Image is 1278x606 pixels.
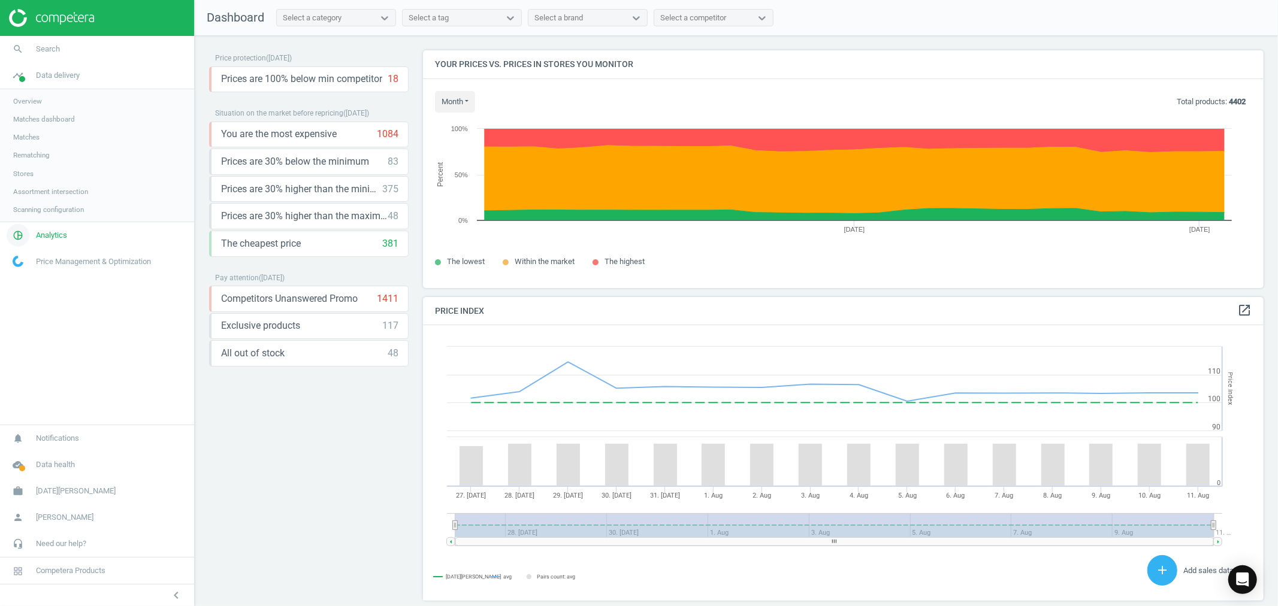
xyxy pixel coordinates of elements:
[534,13,583,23] div: Select a brand
[36,512,93,523] span: [PERSON_NAME]
[36,538,86,549] span: Need our help?
[7,427,29,450] i: notifications
[1187,492,1209,499] tspan: 11. Aug
[36,70,80,81] span: Data delivery
[377,128,398,141] div: 1084
[650,492,680,499] tspan: 31. [DATE]
[801,492,820,499] tspan: 3. Aug
[447,257,485,266] span: The lowest
[388,210,398,223] div: 48
[423,297,1264,325] h4: Price Index
[423,50,1264,78] h4: Your prices vs. prices in stores you monitor
[161,587,191,603] button: chevron_left
[7,38,29,60] i: search
[1138,492,1161,499] tspan: 10. Aug
[36,230,67,241] span: Analytics
[207,10,264,25] span: Dashboard
[221,237,301,250] span: The cheapest price
[409,13,449,23] div: Select a tag
[13,187,88,196] span: Assortment intersection
[1147,555,1177,586] button: add
[13,256,23,267] img: wGWNvw8QSZomAAAAABJRU5ErkJggg==
[844,226,865,233] tspan: [DATE]
[602,492,632,499] tspan: 30. [DATE]
[753,492,771,499] tspan: 2. Aug
[1229,97,1246,106] b: 4402
[1183,566,1234,575] span: Add sales data
[605,257,645,266] span: The highest
[1043,492,1062,499] tspan: 8. Aug
[266,54,292,62] span: ( [DATE] )
[382,183,398,196] div: 375
[515,257,575,266] span: Within the market
[221,128,337,141] span: You are the most expensive
[382,319,398,332] div: 117
[1228,565,1257,594] div: Open Intercom Messenger
[13,150,50,160] span: Rematching
[1237,303,1252,319] a: open_in_new
[36,433,79,444] span: Notifications
[13,132,40,142] span: Matches
[1092,492,1110,499] tspan: 9. Aug
[537,574,575,580] tspan: Pairs count: avg
[504,492,534,499] tspan: 28. [DATE]
[1189,226,1210,233] tspan: [DATE]
[1177,96,1246,107] p: Total products:
[215,54,266,62] span: Price protection
[13,205,84,214] span: Scanning configuration
[13,114,75,124] span: Matches dashboard
[169,588,183,602] i: chevron_left
[377,292,398,305] div: 1411
[850,492,868,499] tspan: 4. Aug
[436,162,445,187] tspan: Percent
[446,574,501,580] tspan: [DATE][PERSON_NAME]
[1237,303,1252,317] i: open_in_new
[553,492,583,499] tspan: 29. [DATE]
[435,91,475,113] button: month
[215,274,259,282] span: Pay attention
[9,9,94,27] img: ajHJNr6hYgQAAAAASUVORK5CYII=
[36,486,116,496] span: [DATE][PERSON_NAME]
[343,109,369,117] span: ( [DATE] )
[704,492,723,499] tspan: 1. Aug
[7,224,29,247] i: pie_chart_outlined
[1216,529,1231,537] tspan: 11. …
[221,292,358,305] span: Competitors Unanswered Promo
[388,72,398,86] div: 18
[388,347,398,360] div: 48
[7,64,29,87] i: timeline
[1155,563,1170,577] i: add
[221,319,300,332] span: Exclusive products
[215,109,343,117] span: Situation on the market before repricing
[13,96,42,106] span: Overview
[13,169,34,178] span: Stores
[221,347,285,360] span: All out of stock
[36,44,60,54] span: Search
[1226,372,1234,405] tspan: Price Index
[36,459,75,470] span: Data health
[36,565,105,576] span: Competera Products
[382,237,398,250] div: 381
[503,574,512,580] tspan: avg
[221,155,369,168] span: Prices are 30% below the minimum
[455,171,468,178] text: 50%
[995,492,1014,499] tspan: 7. Aug
[259,274,285,282] span: ( [DATE] )
[660,13,726,23] div: Select a competitor
[947,492,965,499] tspan: 6. Aug
[1208,395,1220,403] text: 100
[36,256,151,267] span: Price Management & Optimization
[7,506,29,529] i: person
[388,155,398,168] div: 83
[456,492,486,499] tspan: 27. [DATE]
[1217,479,1220,487] text: 0
[898,492,917,499] tspan: 5. Aug
[1208,367,1220,375] text: 110
[221,183,382,196] span: Prices are 30% higher than the minimum
[283,13,342,23] div: Select a category
[7,532,29,555] i: headset_mic
[7,453,29,476] i: cloud_done
[221,72,382,86] span: Prices are 100% below min competitor
[221,210,388,223] span: Prices are 30% higher than the maximal
[451,125,468,132] text: 100%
